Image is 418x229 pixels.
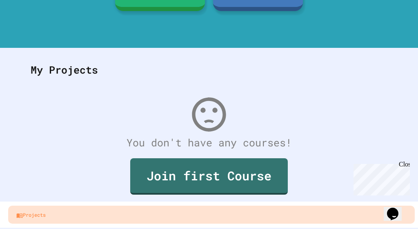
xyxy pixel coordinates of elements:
div: You don't have any courses! [22,135,396,150]
a: Projects [8,206,415,224]
iframe: chat widget [350,161,410,195]
div: My Projects [22,54,396,86]
div: Chat with us now!Close [3,3,56,52]
a: Join first Course [130,158,288,195]
iframe: chat widget [384,196,410,221]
